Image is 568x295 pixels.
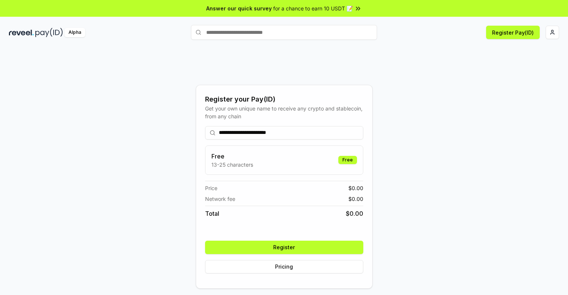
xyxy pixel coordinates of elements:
[205,105,363,120] div: Get your own unique name to receive any crypto and stablecoin, from any chain
[273,4,353,12] span: for a chance to earn 10 USDT 📝
[206,4,272,12] span: Answer our quick survey
[211,152,253,161] h3: Free
[348,184,363,192] span: $ 0.00
[211,161,253,169] p: 13-25 characters
[205,209,219,218] span: Total
[205,195,235,203] span: Network fee
[205,241,363,254] button: Register
[346,209,363,218] span: $ 0.00
[64,28,85,37] div: Alpha
[205,184,217,192] span: Price
[205,260,363,273] button: Pricing
[9,28,34,37] img: reveel_dark
[348,195,363,203] span: $ 0.00
[338,156,357,164] div: Free
[205,94,363,105] div: Register your Pay(ID)
[486,26,540,39] button: Register Pay(ID)
[35,28,63,37] img: pay_id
